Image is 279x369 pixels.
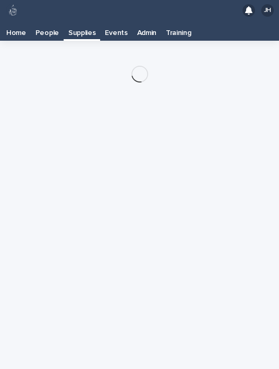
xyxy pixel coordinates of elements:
[6,4,20,17] img: 80hjoBaRqlyywVK24fQd
[35,21,59,38] p: People
[261,4,274,17] div: JH
[6,21,26,38] p: Home
[2,21,31,41] a: Home
[100,21,132,41] a: Events
[68,21,96,38] p: Supplies
[64,21,101,39] a: Supplies
[161,21,196,41] a: Training
[105,21,127,38] p: Events
[132,21,161,41] a: Admin
[137,21,156,38] p: Admin
[166,21,191,38] p: Training
[31,21,64,41] a: People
